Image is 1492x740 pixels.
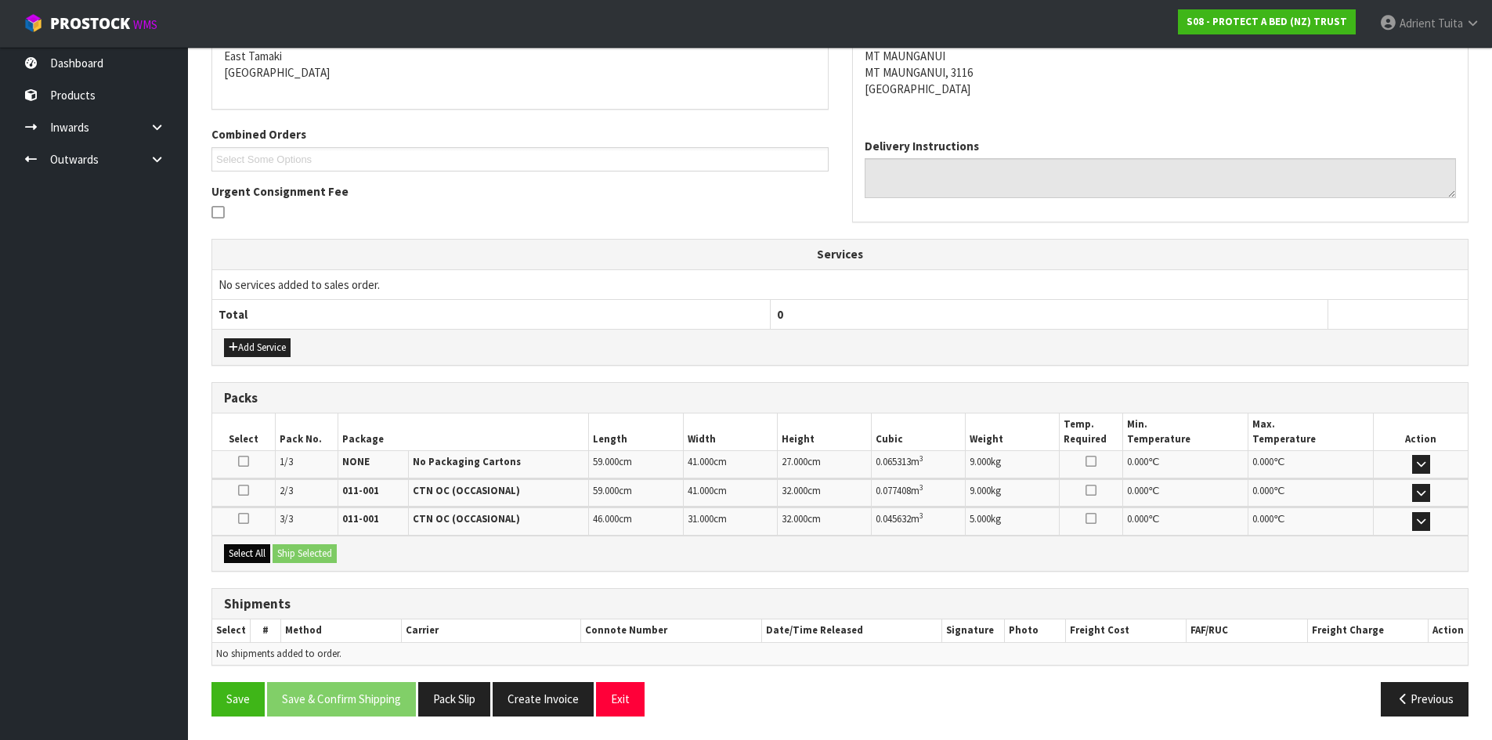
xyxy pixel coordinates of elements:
[280,455,293,468] span: 1/3
[1248,413,1373,450] th: Max. Temperature
[942,619,1005,642] th: Signature
[211,183,349,200] label: Urgent Consignment Fee
[872,413,966,450] th: Cubic
[865,138,979,154] label: Delivery Instructions
[1248,451,1373,478] td: ℃
[1428,619,1468,642] th: Action
[777,307,783,322] span: 0
[1307,619,1428,642] th: Freight Charge
[589,451,683,478] td: cm
[212,240,1468,269] th: Services
[970,512,991,525] span: 5.000
[1187,619,1307,642] th: FAF/RUC
[683,451,777,478] td: cm
[275,413,338,450] th: Pack No.
[919,453,923,464] sup: 3
[876,455,911,468] span: 0.065313
[966,479,1060,507] td: kg
[777,479,871,507] td: cm
[1248,479,1373,507] td: ℃
[683,507,777,535] td: cm
[777,507,871,535] td: cm
[872,479,966,507] td: m
[1252,455,1273,468] span: 0.000
[211,682,265,716] button: Save
[876,512,911,525] span: 0.045632
[876,484,911,497] span: 0.077408
[212,642,1468,665] td: No shipments added to order.
[342,455,370,468] strong: NONE
[589,479,683,507] td: cm
[782,484,807,497] span: 32.000
[133,17,157,32] small: WMS
[1122,507,1248,535] td: ℃
[413,512,520,525] strong: CTN OC (OCCASIONAL)
[1381,682,1469,716] button: Previous
[593,512,619,525] span: 46.000
[413,455,521,468] strong: No Packaging Cartons
[1066,619,1187,642] th: Freight Cost
[50,13,130,34] span: ProStock
[1252,512,1273,525] span: 0.000
[589,507,683,535] td: cm
[1178,9,1356,34] a: S08 - PROTECT A BED (NZ) TRUST
[338,413,589,450] th: Package
[596,682,645,716] button: Exit
[1248,507,1373,535] td: ℃
[211,126,306,143] label: Combined Orders
[688,455,713,468] span: 41.000
[1122,451,1248,478] td: ℃
[581,619,761,642] th: Connote Number
[761,619,942,642] th: Date/Time Released
[342,512,379,525] strong: 011-001
[777,413,871,450] th: Height
[23,13,43,33] img: cube-alt.png
[872,507,966,535] td: m
[1005,619,1066,642] th: Photo
[872,451,966,478] td: m
[919,482,923,493] sup: 3
[1187,15,1347,28] strong: S08 - PROTECT A BED (NZ) TRUST
[593,455,619,468] span: 59.000
[251,619,281,642] th: #
[224,338,291,357] button: Add Service
[865,14,1457,98] address: [STREET_ADDRESS][PERSON_NAME] MT MAUNGANUI MT MAUNGANUI, 3116 [GEOGRAPHIC_DATA]
[688,484,713,497] span: 41.000
[280,512,293,525] span: 3/3
[1127,455,1148,468] span: 0.000
[593,484,619,497] span: 59.000
[782,455,807,468] span: 27.000
[1122,413,1248,450] th: Min. Temperature
[280,484,293,497] span: 2/3
[1252,484,1273,497] span: 0.000
[224,391,1456,406] h3: Packs
[212,413,275,450] th: Select
[1127,484,1148,497] span: 0.000
[418,682,490,716] button: Pack Slip
[919,511,923,521] sup: 3
[280,619,401,642] th: Method
[966,451,1060,478] td: kg
[212,269,1468,299] td: No services added to sales order.
[966,507,1060,535] td: kg
[1438,16,1463,31] span: Tuita
[688,512,713,525] span: 31.000
[683,413,777,450] th: Width
[683,479,777,507] td: cm
[589,413,683,450] th: Length
[782,512,807,525] span: 32.000
[1122,479,1248,507] td: ℃
[1400,16,1436,31] span: Adrient
[970,484,991,497] span: 9.000
[966,413,1060,450] th: Weight
[342,484,379,497] strong: 011-001
[212,300,770,330] th: Total
[970,455,991,468] span: 9.000
[402,619,581,642] th: Carrier
[273,544,337,563] button: Ship Selected
[777,451,871,478] td: cm
[1127,512,1148,525] span: 0.000
[493,682,594,716] button: Create Invoice
[212,619,251,642] th: Select
[267,682,416,716] button: Save & Confirm Shipping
